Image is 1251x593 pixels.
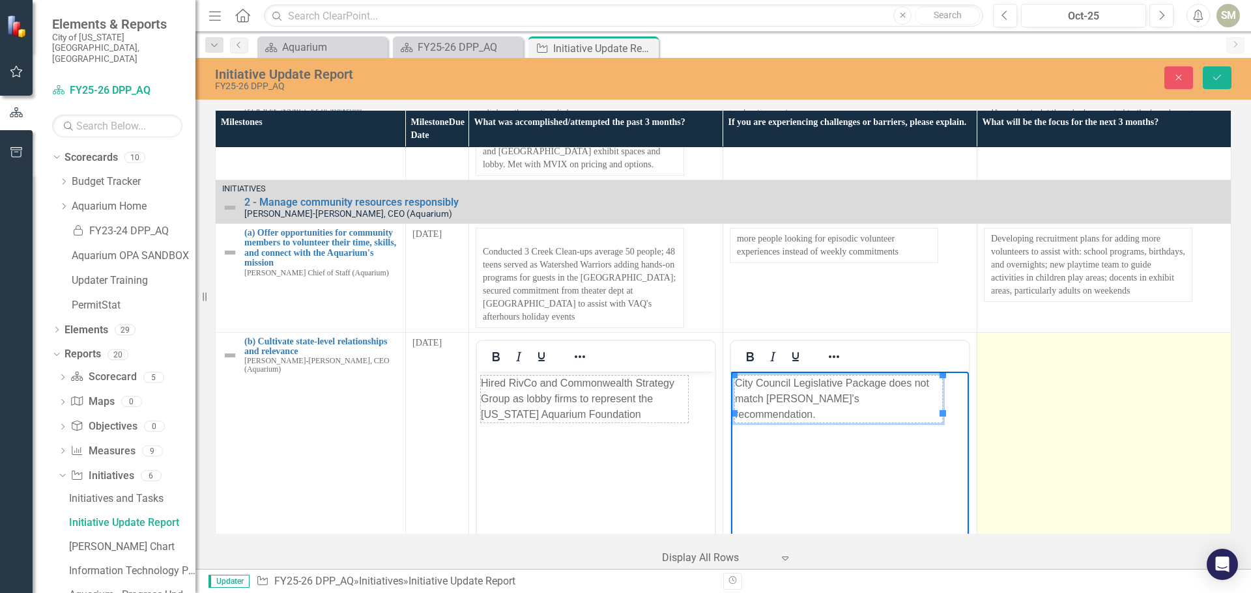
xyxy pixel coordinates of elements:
[823,348,845,366] button: Reveal or hide additional toolbar items
[7,15,29,38] img: ClearPoint Strategy
[69,565,195,577] div: Information Technology Progress Report
[108,349,128,360] div: 20
[66,512,195,532] a: Initiative Update Report
[359,575,403,587] a: Initiatives
[115,324,136,335] div: 29
[72,249,195,264] a: Aquarium OPA SANDBOX
[66,560,195,581] a: Information Technology Progress Report
[215,67,785,81] div: Initiative Update Report
[70,419,137,434] a: Objectives
[70,469,134,484] a: Initiatives
[70,394,114,409] a: Maps
[984,228,1192,301] td: Developing recruitment plans for adding more volunteers to assist with: school programs, birthday...
[142,445,163,456] div: 9
[143,372,164,383] div: 5
[762,348,784,366] button: Italic
[476,228,683,327] td: Conducted 3 Creek Clean-ups average 50 people; 48 teens served as Watershed Warriors adding hands...
[508,348,530,366] button: Italic
[244,357,399,374] small: [PERSON_NAME]-[PERSON_NAME], CEO (Aquarium)
[256,574,713,589] div: » »
[244,269,389,277] small: [PERSON_NAME] Chief of Staff (Aquarium)
[72,199,195,214] a: Aquarium Home
[1021,4,1146,27] button: Oct-25
[141,470,162,481] div: 6
[553,40,655,57] div: Initiative Update Report
[215,81,785,91] div: FY25-26 DPP_AQ
[222,184,1224,193] div: Initiatives
[1026,8,1142,24] div: Oct-25
[730,228,938,262] td: more people looking for episodic volunteer experiences instead of weekly commitments
[282,39,384,55] div: Aquarium
[72,224,195,239] a: FY23-24 DPP_AQ
[244,337,399,357] a: (b) Cultivate state-level relationships and relevance
[70,444,135,459] a: Measures
[244,209,452,219] small: [PERSON_NAME]-[PERSON_NAME], CEO (Aquarium)
[1207,549,1238,580] div: Open Intercom Messenger
[569,348,591,366] button: Reveal or hide additional toolbar items
[784,348,807,366] button: Underline
[121,396,142,407] div: 0
[69,517,195,529] div: Initiative Update Report
[244,228,399,268] a: (a) Offer opportunities for community members to volunteer their time, skills, and connect with t...
[66,536,195,557] a: [PERSON_NAME] Chart
[418,39,520,55] div: FY25-26 DPP_AQ
[934,10,962,20] span: Search
[409,575,515,587] div: Initiative Update Report
[144,421,165,432] div: 0
[244,197,1224,208] a: 2 - Manage community resources responsibly
[65,323,108,338] a: Elements
[1216,4,1240,27] button: SM
[222,348,238,363] img: Not Defined
[124,152,145,163] div: 10
[264,5,983,27] input: Search ClearPoint...
[261,39,384,55] a: Aquarium
[530,348,553,366] button: Underline
[69,541,195,553] div: [PERSON_NAME] Chart
[52,32,182,64] small: City of [US_STATE][GEOGRAPHIC_DATA], [GEOGRAPHIC_DATA]
[915,7,980,25] button: Search
[52,83,182,98] a: FY25-26 DPP_AQ
[65,347,101,362] a: Reports
[52,16,182,32] span: Elements & Reports
[70,370,136,385] a: Scorecard
[412,229,442,239] span: [DATE]
[222,245,238,260] img: Not Defined
[72,273,195,288] a: Updater Training
[52,115,182,137] input: Search Below...
[739,348,761,366] button: Bold
[208,575,250,588] span: Updater
[72,174,195,189] a: Budget Tracker
[72,298,195,313] a: PermitStat
[66,488,195,508] a: Initiatives and Tasks
[396,39,520,55] a: FY25-26 DPP_AQ
[412,338,442,348] span: [DATE]
[69,493,195,504] div: Initiatives and Tasks
[222,200,238,215] img: Not Defined
[485,348,507,366] button: Bold
[65,150,118,165] a: Scorecards
[274,575,354,587] a: FY25-26 DPP_AQ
